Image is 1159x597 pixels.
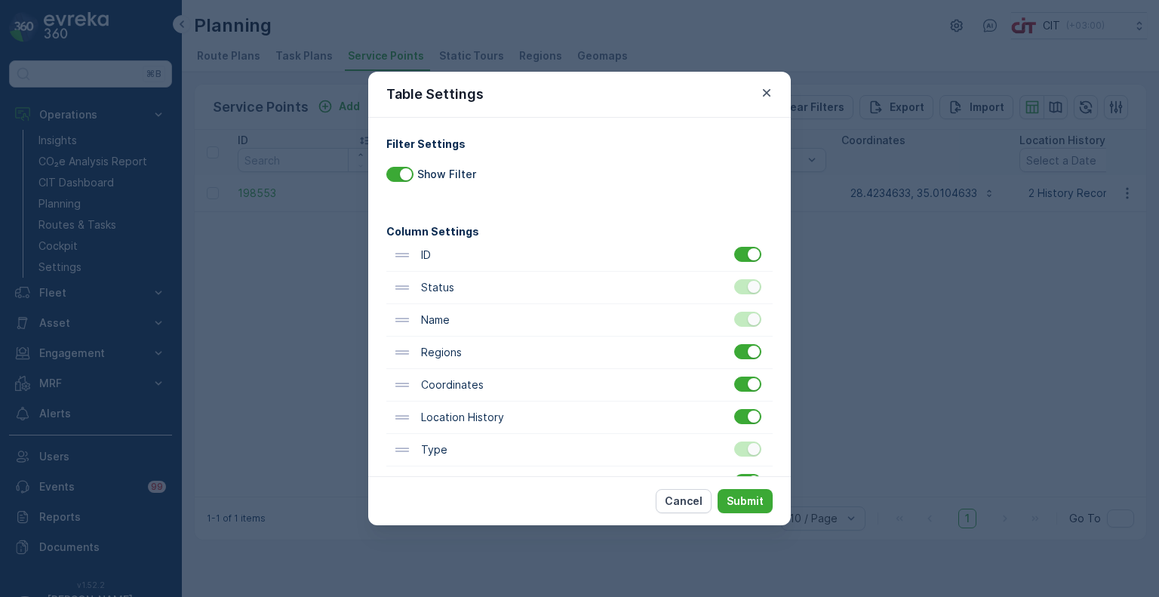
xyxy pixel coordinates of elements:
[386,369,773,402] div: Coordinates
[417,167,476,182] p: Show Filter
[418,442,447,457] p: Type
[418,475,493,490] p: Creation Time
[418,410,504,425] p: Location History
[656,489,712,513] button: Cancel
[418,280,454,295] p: Status
[418,312,450,328] p: Name
[386,239,773,272] div: ID
[665,494,702,509] p: Cancel
[386,466,773,499] div: Creation Time
[386,223,773,239] h4: Column Settings
[386,304,773,337] div: Name
[386,337,773,369] div: Regions
[718,489,773,513] button: Submit
[386,272,773,304] div: Status
[418,248,431,263] p: ID
[386,434,773,466] div: Type
[386,84,484,105] p: Table Settings
[727,494,764,509] p: Submit
[386,136,773,152] h4: Filter Settings
[386,402,773,434] div: Location History
[418,377,484,392] p: Coordinates
[418,345,462,360] p: Regions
